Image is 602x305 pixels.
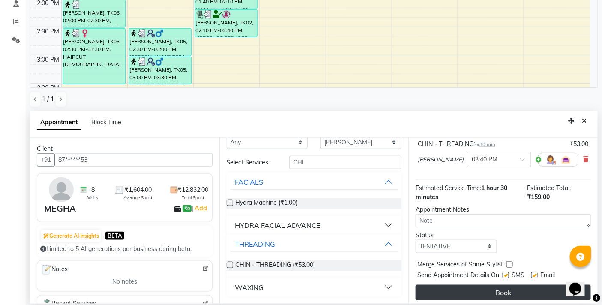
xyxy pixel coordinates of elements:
[570,140,589,149] div: ₹53.00
[416,285,591,300] button: Book
[192,203,208,213] span: |
[417,271,499,281] span: Send Appointment Details On
[36,84,61,93] div: 3:30 PM
[54,153,213,167] input: Search by Name/Mobile/Email/Code
[417,260,503,271] span: Merge Services of Same Stylist
[235,282,264,293] div: WAXING
[193,203,208,213] a: Add
[182,194,205,201] span: Total Spent
[42,95,54,104] span: 1 / 1
[561,155,571,165] img: Interior.png
[91,185,95,194] span: 8
[578,114,591,128] button: Close
[123,194,153,201] span: Average Spent
[566,271,593,296] iframe: chat widget
[230,174,398,190] button: FACIALS
[230,236,398,252] button: THREADING
[235,239,276,249] div: THREADING
[418,155,464,164] span: [PERSON_NAME]
[44,202,76,215] div: MEGHA
[37,153,55,167] button: +91
[49,177,74,202] img: avatar
[178,185,209,194] span: ₹12,832.00
[183,205,192,212] span: ₹0
[527,193,550,201] span: ₹159.00
[235,220,320,230] div: HYDRA FACIAL ADVANCE
[416,231,497,240] div: Status
[41,264,68,275] span: Notes
[105,232,124,240] span: BETA
[416,184,481,192] span: Estimated Service Time:
[195,10,257,37] div: [PERSON_NAME], TK02, 02:10 PM-02:40 PM, UPPERLIPS PEEL OFF
[236,198,298,209] span: Hydra Machine (₹1.00)
[129,57,191,84] div: [PERSON_NAME], TK05, 03:00 PM-03:30 PM, [PERSON_NAME] TRIM
[87,194,98,201] span: Visits
[37,115,81,130] span: Appointment
[289,156,401,169] input: Search by service name
[36,27,61,36] div: 2:30 PM
[40,245,209,254] div: Limited to 5 AI generations per business during beta.
[235,177,264,187] div: FACIALS
[416,205,591,214] div: Appointment Notes
[91,118,121,126] span: Block Time
[37,144,213,153] div: Client
[230,218,398,233] button: HYDRA FACIAL ADVANCE
[220,158,283,167] div: Select Services
[112,277,137,286] span: No notes
[129,29,191,56] div: [PERSON_NAME], TK05, 02:30 PM-03:00 PM, [PERSON_NAME] TRIM
[125,185,152,194] span: ₹1,604.00
[63,29,125,84] div: [PERSON_NAME], TK03, 02:30 PM-03:30 PM, HAIRCUT [DEMOGRAPHIC_DATA]
[512,271,524,281] span: SMS
[418,140,495,149] div: CHIN - THREADING
[36,55,61,64] div: 3:00 PM
[416,184,507,201] span: 1 hour 30 minutes
[527,184,571,192] span: Estimated Total:
[540,271,555,281] span: Email
[479,141,495,147] span: 30 min
[236,260,315,271] span: CHIN - THREADING (₹53.00)
[545,155,556,165] img: Hairdresser.png
[41,230,101,242] button: Generate AI Insights
[230,280,398,295] button: WAXING
[473,141,495,147] small: for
